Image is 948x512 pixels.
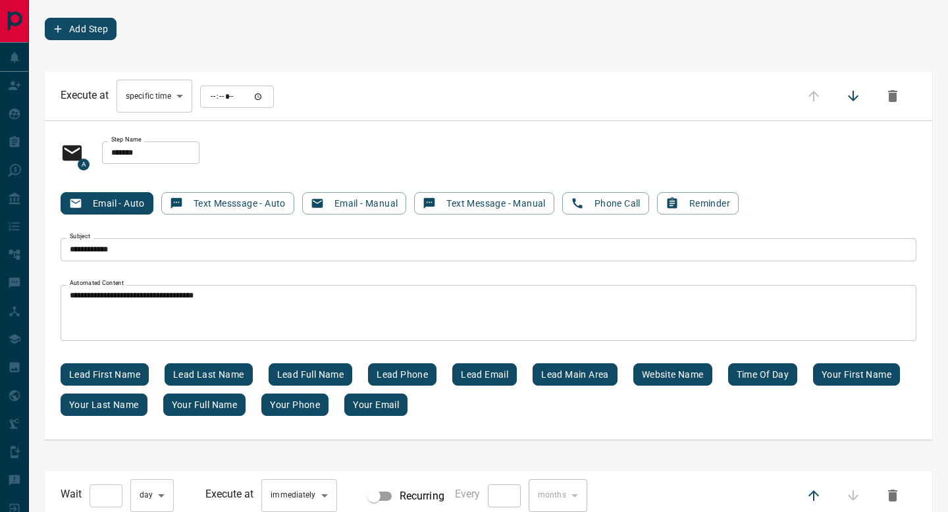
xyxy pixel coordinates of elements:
[261,394,329,416] button: Your phone
[452,363,517,386] button: Lead email
[70,279,124,288] label: Automated Content
[368,363,436,386] button: Lead phone
[61,479,174,512] div: Wait
[45,18,117,40] button: Add Step
[163,394,246,416] button: Your full name
[61,363,149,386] button: Lead first name
[261,479,336,512] div: immediately
[657,192,739,215] button: Reminder
[111,136,142,144] label: Step Name
[130,479,174,512] div: day
[61,394,147,416] button: Your last name
[165,363,253,386] button: Lead last name
[455,488,480,500] span: Every
[728,363,797,386] button: Time of day
[562,192,649,215] button: Phone Call
[813,363,900,386] button: Your first name
[61,192,153,215] button: Email - Auto
[400,488,444,504] span: Recurring
[161,192,294,215] button: Text Messsage - Auto
[529,479,587,512] div: month s
[414,192,554,215] button: Text Message - Manual
[302,192,407,215] button: Email - Manual
[205,479,336,512] div: Execute at
[78,159,90,170] span: A
[70,232,90,241] label: Subject
[117,80,192,113] div: specific time
[269,363,353,386] button: Lead full name
[61,80,274,113] div: Execute at
[533,363,618,386] button: Lead main area
[633,363,712,386] button: Website name
[344,394,408,416] button: Your email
